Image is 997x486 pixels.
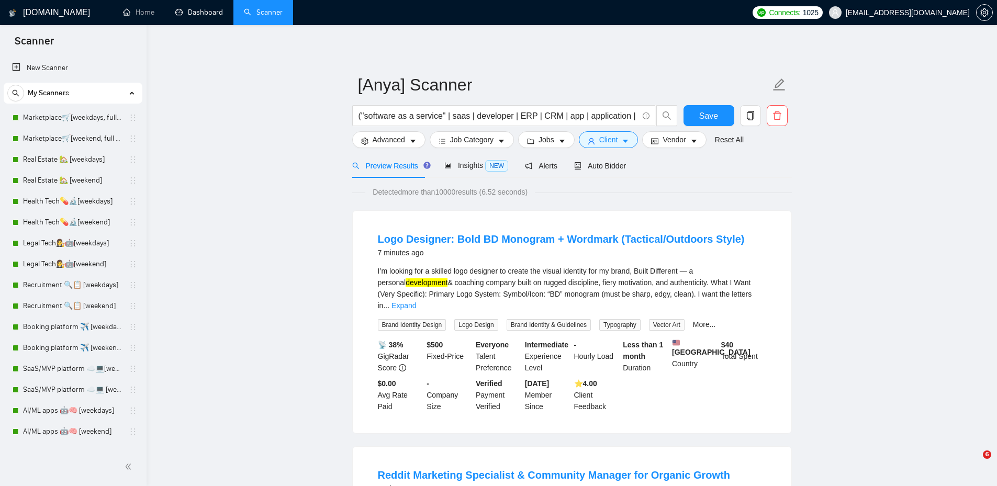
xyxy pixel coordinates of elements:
span: user [832,9,839,16]
div: Total Spent [719,339,768,374]
b: Verified [476,379,502,388]
a: More... [693,320,716,329]
img: upwork-logo.png [757,8,766,17]
span: My Scanners [28,83,69,104]
mark: development [406,278,447,287]
a: Legal Tech👩‍⚖️🤖[weekend] [23,254,122,275]
b: $0.00 [378,379,396,388]
a: Marketplace🛒[weekdays, full description] [23,107,122,128]
span: 1025 [803,7,819,18]
a: dashboardDashboard [175,8,223,17]
div: Talent Preference [474,339,523,374]
a: Marketplace🛒[weekend, full description] [23,128,122,149]
a: Health Tech💊🔬[weekdays] [23,191,122,212]
span: info-circle [399,364,406,371]
a: Real Estate 🏡 [weekend] [23,170,122,191]
a: New Scanner [12,58,134,78]
b: - [574,341,577,349]
span: caret-down [558,137,566,145]
span: holder [129,218,137,227]
button: Save [684,105,734,126]
a: Booking platform ✈️ [weekend] [23,337,122,358]
span: holder [129,365,137,373]
span: double-left [125,461,135,472]
span: holder [129,176,137,185]
input: Scanner name... [358,72,770,98]
span: caret-down [498,137,505,145]
div: Duration [621,339,670,374]
span: holder [129,323,137,331]
span: holder [129,155,137,164]
span: Brand Identity Design [378,319,446,331]
span: info-circle [643,112,649,119]
span: holder [129,427,137,436]
a: AI/ML apps 🤖🧠 [weekend] [23,421,122,442]
span: Typography [599,319,641,331]
span: holder [129,344,137,352]
b: Less than 1 month [623,341,663,360]
span: holder [129,386,137,394]
a: SaaS/MVP platform ☁️💻[weekdays] [23,358,122,379]
a: Recruitment 🔍📋 [weekend] [23,296,122,317]
button: userClientcaret-down [579,131,638,148]
span: holder [129,134,137,143]
div: Payment Verified [474,378,523,412]
img: 🇺🇸 [673,339,680,346]
b: Everyone [476,341,509,349]
b: [DATE] [525,379,549,388]
span: search [657,111,677,120]
span: robot [574,162,581,169]
span: Jobs [539,134,554,145]
iframe: Intercom live chat [961,450,987,476]
b: ⭐️ 4.00 [574,379,597,388]
button: settingAdvancedcaret-down [352,131,425,148]
span: Auto Bidder [574,162,626,170]
b: Intermediate [525,341,568,349]
div: I’m looking for a skilled logo designer to create the visual identity for my brand, Built Differe... [378,265,766,311]
span: Vendor [663,134,686,145]
a: Expand [391,301,416,310]
span: holder [129,197,137,206]
div: 7 minutes ago [378,246,745,259]
div: Client Feedback [572,378,621,412]
span: Scanner [6,33,62,55]
span: idcard [651,137,658,145]
b: - [427,379,429,388]
button: delete [767,105,788,126]
span: Detected more than 10000 results (6.52 seconds) [365,186,535,198]
a: setting [976,8,993,17]
button: barsJob Categorycaret-down [430,131,514,148]
span: user [588,137,595,145]
span: Advanced [373,134,405,145]
a: Logo Designer: Bold BD Monogram + Wordmark (Tactical/Outdoors Style) [378,233,745,245]
div: Tooltip anchor [422,161,432,170]
span: holder [129,406,137,415]
li: New Scanner [4,58,142,78]
span: area-chart [444,162,452,169]
span: Preview Results [352,162,428,170]
b: $ 40 [721,341,733,349]
span: 6 [983,450,991,459]
div: Hourly Load [572,339,621,374]
a: homeHome [123,8,154,17]
a: searchScanner [244,8,283,17]
div: Country [670,339,719,374]
span: caret-down [409,137,417,145]
span: Job Category [450,134,494,145]
span: setting [361,137,368,145]
a: SaaS/MVP platform ☁️💻 [weekend] [23,379,122,400]
span: notification [525,162,532,169]
span: Logo Design [454,319,498,331]
span: holder [129,114,137,122]
span: holder [129,281,137,289]
span: Connects: [769,7,800,18]
span: NEW [485,160,508,172]
a: Real Estate 🏡 [weekdays] [23,149,122,170]
span: ... [383,301,389,310]
div: Avg Rate Paid [376,378,425,412]
a: Booking platform ✈️ [weekdays] [23,317,122,337]
a: Recruitment 🔍📋 [weekdays] [23,275,122,296]
a: Legal Tech👩‍⚖️🤖[weekdays] [23,233,122,254]
button: copy [740,105,761,126]
span: caret-down [622,137,629,145]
